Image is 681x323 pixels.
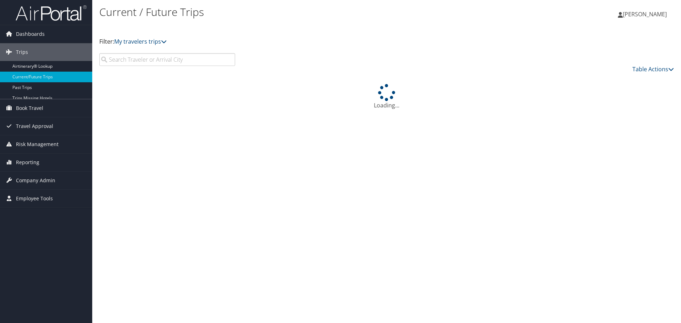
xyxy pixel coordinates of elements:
p: Filter: [99,37,482,46]
span: Employee Tools [16,190,53,207]
span: Dashboards [16,25,45,43]
div: Loading... [99,84,674,110]
span: Risk Management [16,135,59,153]
img: airportal-logo.png [16,5,87,21]
input: Search Traveler or Arrival City [99,53,235,66]
a: My travelers trips [114,38,167,45]
span: Travel Approval [16,117,53,135]
a: Table Actions [632,65,674,73]
span: Book Travel [16,99,43,117]
a: [PERSON_NAME] [618,4,674,25]
span: [PERSON_NAME] [623,10,667,18]
h1: Current / Future Trips [99,5,482,20]
span: Company Admin [16,172,55,189]
span: Reporting [16,154,39,171]
span: Trips [16,43,28,61]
